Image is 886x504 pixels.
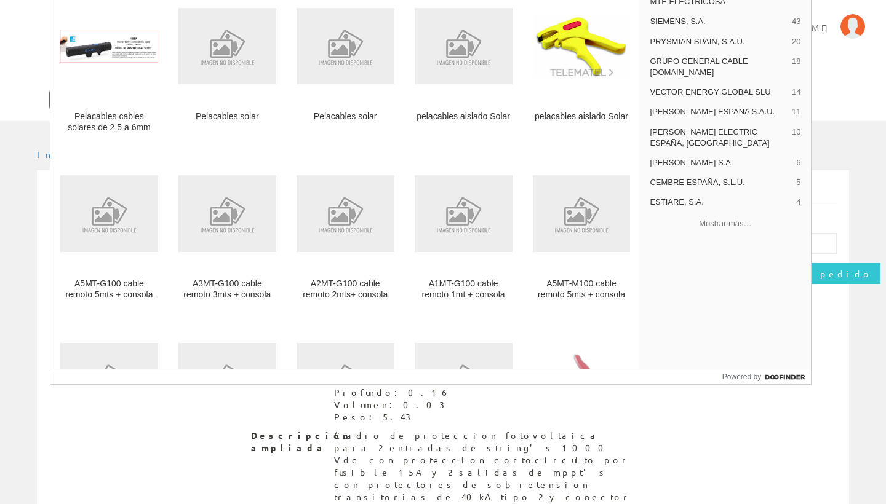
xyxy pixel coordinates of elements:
[178,111,276,122] div: Pelacables solar
[792,106,800,117] span: 11
[178,343,276,419] img: A2MT-M100 cable remoto 2mts + consola
[533,332,631,430] img: PELADORA PARA CABLE SOLAR 2-4-6mm2
[650,87,787,98] span: VECTOR ENERGY GLOBAL SLU
[334,399,450,411] div: Volumen: 0.03
[178,175,276,251] img: A3MT-G100 cable remoto 3mts + consola
[533,278,631,301] div: A5MT-M100 cable remoto 5mts + consola
[297,175,394,251] img: A2MT-G100 cable remoto 2mts+ consola
[796,177,800,188] span: 5
[650,106,787,117] span: [PERSON_NAME] ESPAÑA S.A.U.
[792,87,800,98] span: 14
[722,371,761,382] span: Powered by
[287,316,404,494] a: Cable 3 metros consola VDC/VD
[533,175,631,251] img: A5MT-M100 cable remoto 5mts + consola
[415,8,513,84] img: pelacables aislado Solar
[178,278,276,301] div: A3MT-G100 cable remoto 3mts + consola
[50,316,168,494] a: A3MT-M100 cable remoto 3mts + consola
[650,197,791,208] span: ESTIARE, S.A.
[650,157,791,168] span: [PERSON_NAME] S.A.
[650,36,787,47] span: PRYSMIAN SPAIN, S.A.U.
[405,148,522,315] a: A1MT-G100 cable remoto 1mt + consola A1MT-G100 cable remoto 1mt + consola
[334,387,450,399] div: Profundo: 0.16
[60,175,158,251] img: A5MT-G100 cable remoto 5mts + consola
[792,56,800,78] span: 18
[650,177,791,188] span: CEMBRE ESPAÑA, S.L.U.
[297,278,394,301] div: A2MT-G100 cable remoto 2mts+ consola
[796,157,800,168] span: 6
[37,149,89,160] a: Inicio
[796,197,800,208] span: 4
[60,30,158,63] img: Pelacables cables solares de 2.5 a 6mm
[792,36,800,47] span: 20
[38,12,123,54] a: Selectores
[169,316,286,494] a: A2MT-M100 cable remoto 2mts + consola
[722,369,812,384] a: Powered by
[297,111,394,122] div: Pelacables solar
[644,213,806,234] button: Mostrar más…
[792,16,800,27] span: 43
[251,430,325,454] span: Descripción ampliada
[297,8,394,84] img: Pelacables solar
[415,111,513,122] div: pelacables aislado Solar
[405,316,522,494] a: Cable 2 metros consola VDC/VD
[650,16,787,27] span: SIEMENS, S.A.
[178,8,276,84] img: Pelacables solar
[533,14,631,78] img: pelacables aislado Solar
[523,316,641,494] a: PELADORA PARA CABLE SOLAR 2-4-6mm2
[60,111,158,133] div: Pelacables cables solares de 2.5 a 6mm
[415,175,513,251] img: A1MT-G100 cable remoto 1mt + consola
[650,127,787,149] span: [PERSON_NAME] ELECTRIC ESPAÑA, [GEOGRAPHIC_DATA]
[792,127,800,149] span: 10
[60,278,158,301] div: A5MT-G100 cable remoto 5mts + consola
[60,343,158,419] img: A3MT-M100 cable remoto 3mts + consola
[50,148,168,315] a: A5MT-G100 cable remoto 5mts + consola A5MT-G100 cable remoto 5mts + consola
[287,148,404,315] a: A2MT-G100 cable remoto 2mts+ consola A2MT-G100 cable remoto 2mts+ consola
[169,148,286,315] a: A3MT-G100 cable remoto 3mts + consola A3MT-G100 cable remoto 3mts + consola
[415,343,513,419] img: Cable 2 metros consola VDC/VD
[415,278,513,301] div: A1MT-G100 cable remoto 1mt + consola
[297,343,394,419] img: Cable 3 metros consola VDC/VD
[650,56,787,78] span: GRUPO GENERAL CABLE [DOMAIN_NAME]
[523,148,641,315] a: A5MT-M100 cable remoto 5mts + consola A5MT-M100 cable remoto 5mts + consola
[533,111,631,122] div: pelacables aislado Solar
[334,411,450,423] div: Peso: 5.43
